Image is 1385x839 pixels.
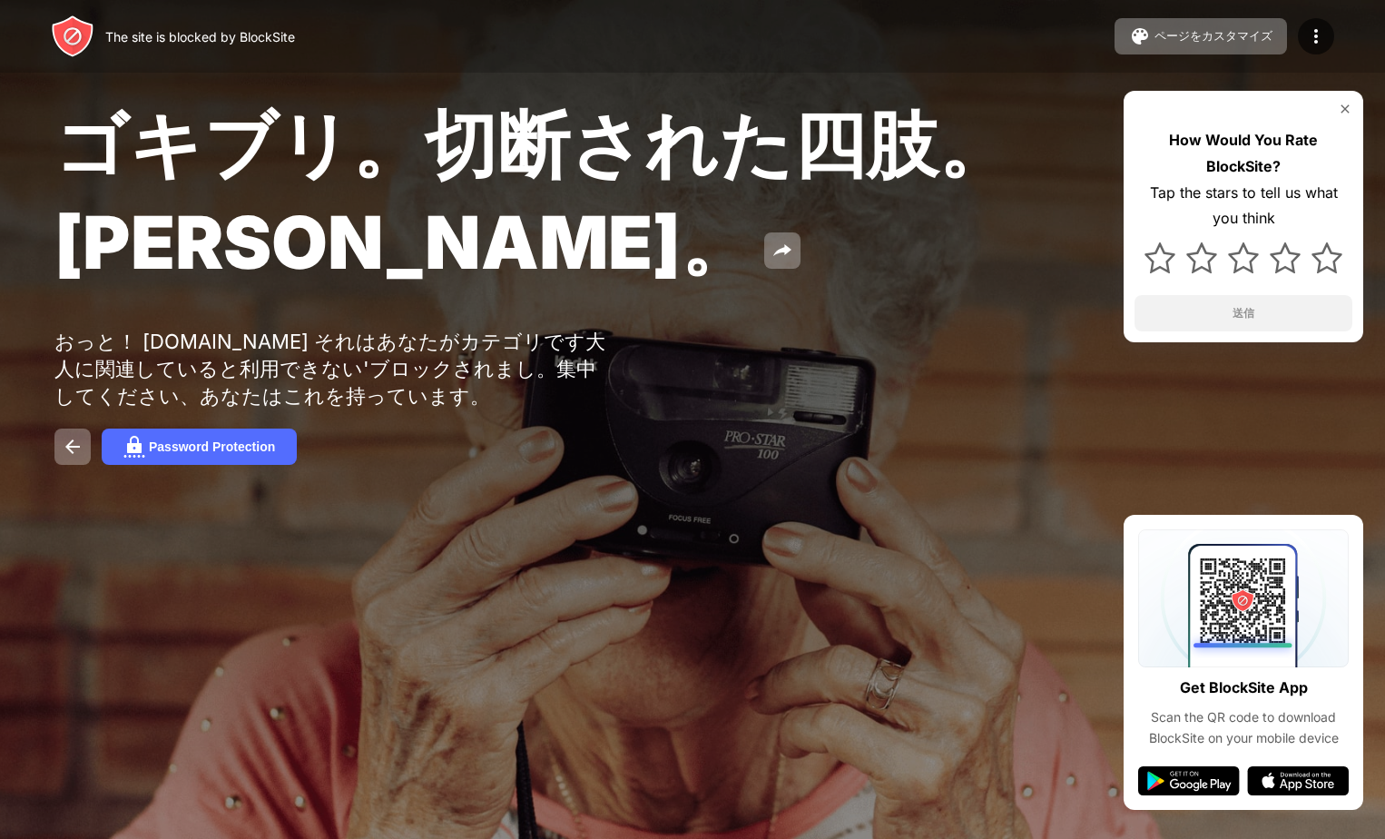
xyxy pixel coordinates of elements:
[1144,242,1175,273] img: star.svg
[1138,707,1349,748] div: Scan the QR code to download BlockSite on your mobile device
[1138,766,1240,795] img: google-play.svg
[62,436,83,458] img: back.svg
[1247,766,1349,795] img: app-store.svg
[1180,675,1308,701] div: Get BlockSite App
[1311,242,1342,273] img: star.svg
[771,240,793,262] img: share.svg
[1135,180,1352,232] div: Tap the stars to tell us what you think
[1228,242,1259,273] img: star.svg
[1270,242,1301,273] img: star.svg
[54,329,615,410] div: おっと！ [DOMAIN_NAME] それはあなたがカテゴリです大人に関連していると利用できない'ブロックされまし。集中してください、あなたはこれを持っています。
[1338,102,1352,116] img: rate-us-close.svg
[105,29,295,44] div: The site is blocked by BlockSite
[149,439,275,454] div: Password Protection
[1135,127,1352,180] div: How Would You Rate BlockSite?
[1138,529,1349,667] img: qrcode.svg
[1154,28,1272,44] div: ページをカスタマイズ
[54,100,1011,286] span: ゴキブリ。切断された四肢。[PERSON_NAME]。
[1135,295,1352,331] button: 送信
[1115,18,1287,54] button: ページをカスタマイズ
[1129,25,1151,47] img: pallet.svg
[51,15,94,58] img: header-logo.svg
[1186,242,1217,273] img: star.svg
[1305,25,1327,47] img: menu-icon.svg
[102,429,297,465] button: Password Protection
[123,436,145,458] img: password.svg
